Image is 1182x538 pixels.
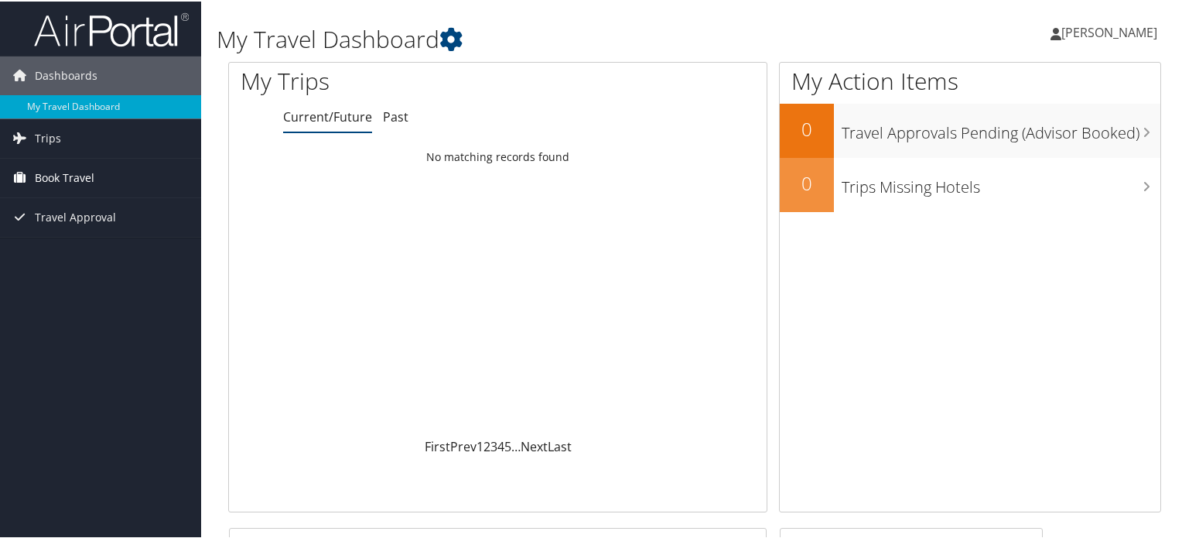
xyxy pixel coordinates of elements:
span: Dashboards [35,55,97,94]
h2: 0 [780,115,834,141]
span: Trips [35,118,61,156]
h3: Trips Missing Hotels [842,167,1160,197]
a: Last [548,437,572,454]
a: 1 [477,437,483,454]
td: No matching records found [229,142,767,170]
a: 3 [490,437,497,454]
a: Current/Future [283,107,372,124]
a: 4 [497,437,504,454]
h3: Travel Approvals Pending (Advisor Booked) [842,113,1160,142]
img: airportal-logo.png [34,10,189,46]
a: 0Trips Missing Hotels [780,156,1160,211]
span: Book Travel [35,157,94,196]
a: 5 [504,437,511,454]
a: First [425,437,450,454]
a: Next [521,437,548,454]
span: [PERSON_NAME] [1061,22,1157,39]
a: Prev [450,437,477,454]
a: Past [383,107,408,124]
a: 2 [483,437,490,454]
h1: My Action Items [780,63,1160,96]
a: [PERSON_NAME] [1050,8,1173,54]
a: 0Travel Approvals Pending (Advisor Booked) [780,102,1160,156]
h1: My Travel Dashboard [217,22,854,54]
span: … [511,437,521,454]
span: Travel Approval [35,197,116,235]
h2: 0 [780,169,834,195]
h1: My Trips [241,63,531,96]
